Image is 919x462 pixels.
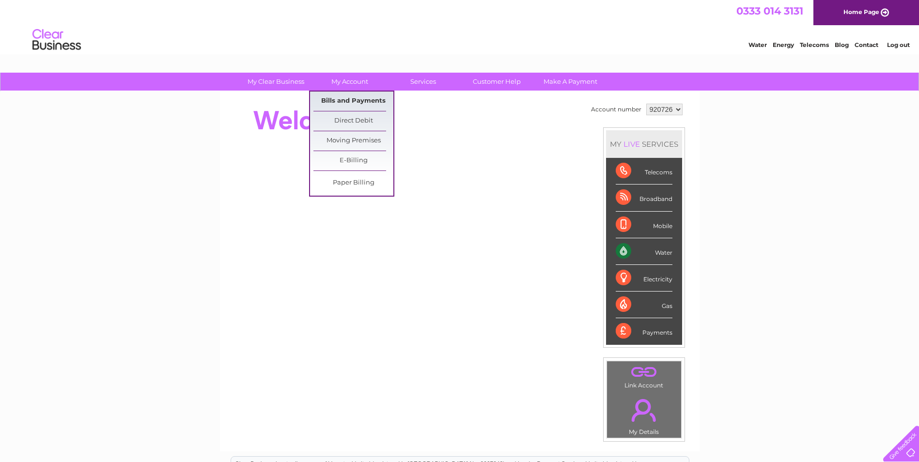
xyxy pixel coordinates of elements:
[383,73,463,91] a: Services
[616,158,672,185] div: Telecoms
[616,238,672,265] div: Water
[616,185,672,211] div: Broadband
[32,25,81,55] img: logo.png
[313,151,393,170] a: E-Billing
[622,139,642,149] div: LIVE
[607,391,682,438] td: My Details
[616,212,672,238] div: Mobile
[313,173,393,193] a: Paper Billing
[887,41,910,48] a: Log out
[530,73,610,91] a: Make A Payment
[736,5,803,17] a: 0333 014 3131
[313,92,393,111] a: Bills and Payments
[800,41,829,48] a: Telecoms
[773,41,794,48] a: Energy
[748,41,767,48] a: Water
[589,101,644,118] td: Account number
[231,5,689,47] div: Clear Business is a trading name of Verastar Limited (registered in [GEOGRAPHIC_DATA] No. 3667643...
[310,73,389,91] a: My Account
[616,292,672,318] div: Gas
[313,131,393,151] a: Moving Premises
[616,318,672,344] div: Payments
[609,364,679,381] a: .
[457,73,537,91] a: Customer Help
[616,265,672,292] div: Electricity
[607,361,682,391] td: Link Account
[609,393,679,427] a: .
[855,41,878,48] a: Contact
[835,41,849,48] a: Blog
[606,130,682,158] div: MY SERVICES
[313,111,393,131] a: Direct Debit
[236,73,316,91] a: My Clear Business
